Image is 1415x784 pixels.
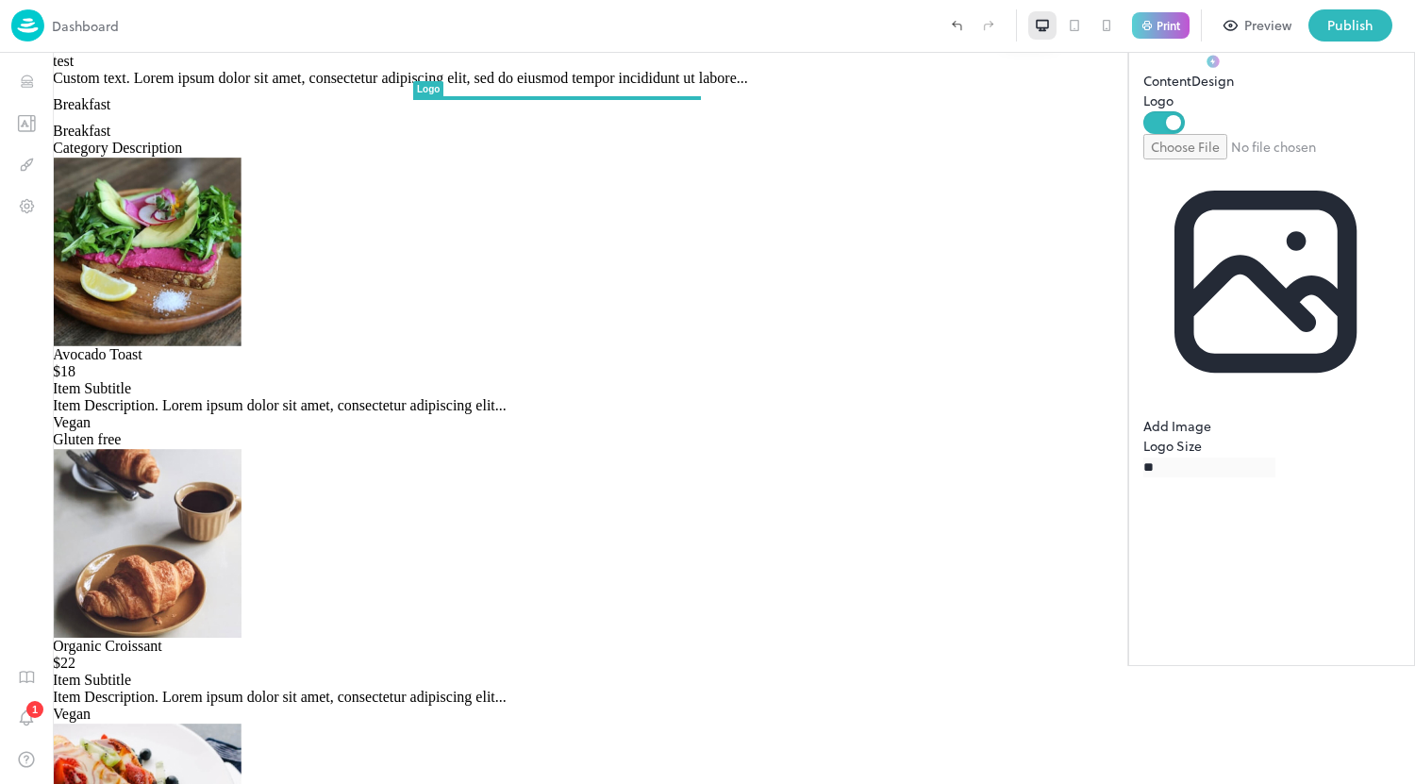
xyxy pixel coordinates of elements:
button: Content [1143,71,1191,91]
button: Design [1191,51,1234,91]
div: Preview [1244,15,1291,36]
img: logo-86c26b7e.jpg [11,9,44,42]
button: Preview [1213,9,1303,42]
p: Print [1157,20,1180,31]
div: Publish [1327,15,1373,36]
p: Dashboard [52,16,119,36]
div: Logo [364,31,387,42]
p: Logo [1143,91,1400,110]
label: Redo (Ctrl + Y) [973,9,1005,42]
label: Undo (Ctrl + Z) [941,9,973,42]
p: Add Image [1143,416,1400,436]
p: Logo Size [1143,436,1400,456]
button: Publish [1308,9,1392,42]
